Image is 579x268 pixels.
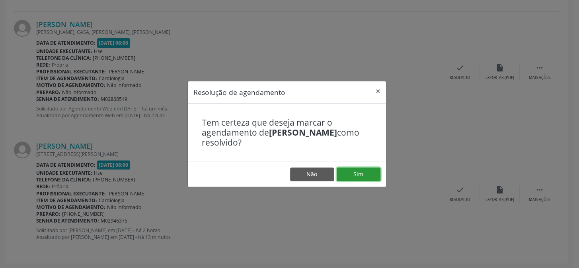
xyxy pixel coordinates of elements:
h5: Resolução de agendamento [193,87,285,97]
button: Close [370,81,386,101]
b: [PERSON_NAME] [269,127,337,138]
h4: Tem certeza que deseja marcar o agendamento de como resolvido? [202,118,372,148]
button: Sim [337,167,380,181]
button: Não [290,167,334,181]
